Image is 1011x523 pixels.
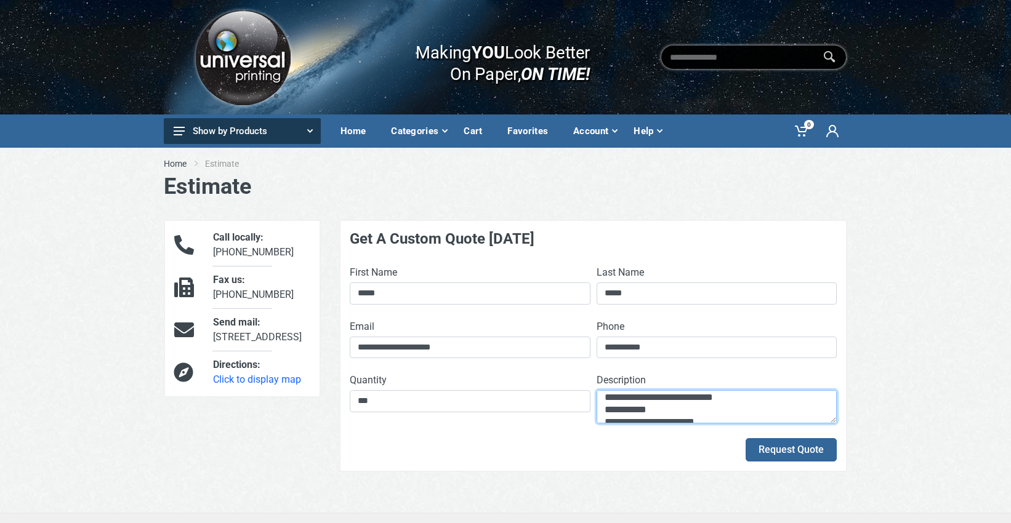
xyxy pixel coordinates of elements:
[391,30,590,85] div: Making Look Better On Paper,
[382,118,455,144] div: Categories
[455,118,499,144] div: Cart
[205,158,257,170] li: Estimate
[565,118,625,144] div: Account
[191,6,294,110] img: Logo.png
[213,373,301,385] a: Click to display map
[204,315,320,345] div: [STREET_ADDRESS]
[625,118,670,144] div: Help
[164,158,847,170] nav: breadcrumb
[786,114,818,148] a: 0
[597,265,644,280] label: Last Name
[521,63,590,84] i: ON TIME!
[164,158,187,170] a: Home
[499,114,565,148] a: Favorites
[164,118,321,144] button: Show by Products
[597,373,646,388] label: Description
[350,230,837,248] h4: Get A Custom Quote [DATE]
[213,359,260,370] span: Directions:
[471,42,504,63] b: YOU
[164,174,847,200] h1: Estimate
[332,118,382,144] div: Home
[350,319,374,334] label: Email
[213,274,245,285] span: Fax us:
[204,230,320,260] div: [PHONE_NUMBER]
[213,231,264,243] span: Call locally:
[332,114,382,148] a: Home
[597,319,624,334] label: Phone
[499,118,565,144] div: Favorites
[746,438,837,461] button: Request Quote
[213,316,260,328] span: Send mail:
[350,265,397,280] label: First Name
[204,273,320,302] div: [PHONE_NUMBER]
[804,120,814,129] span: 0
[350,373,387,388] label: Quantity
[455,114,499,148] a: Cart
